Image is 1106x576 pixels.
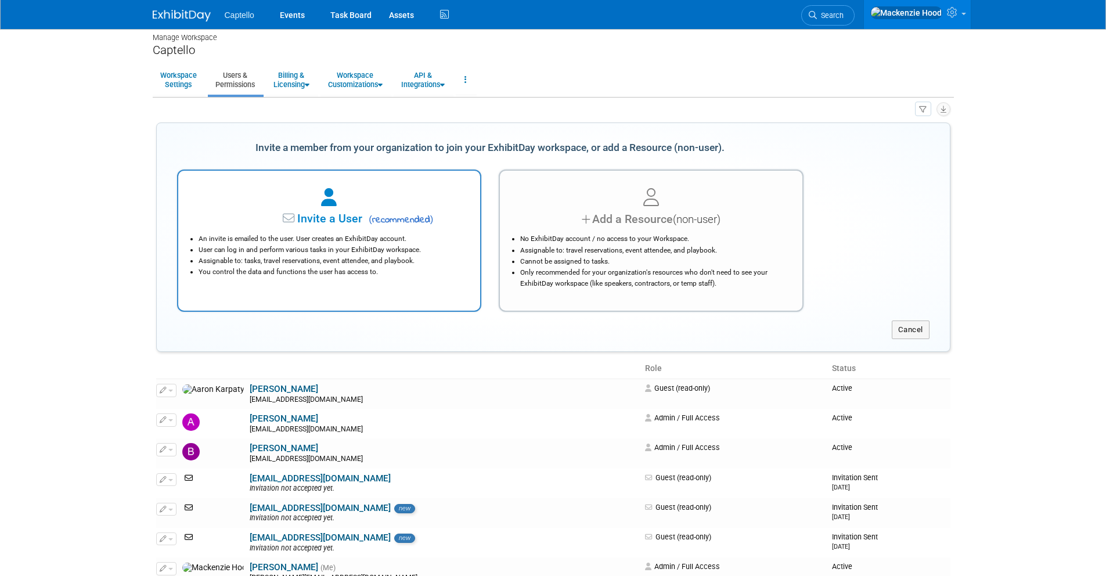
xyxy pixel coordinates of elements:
a: [EMAIL_ADDRESS][DOMAIN_NAME] [250,532,391,543]
img: Brad Froese [182,443,200,460]
span: new [394,504,415,513]
a: [PERSON_NAME] [250,443,318,453]
li: Assignable to: travel reservations, event attendee, and playbook. [520,245,788,256]
th: Status [827,359,950,379]
li: User can log in and perform various tasks in your ExhibitDay workspace. [199,244,466,255]
div: [EMAIL_ADDRESS][DOMAIN_NAME] [250,455,637,464]
span: ) [430,214,434,225]
img: Aurora Mangiacasale [182,413,200,431]
span: Invitation Sent [832,532,878,550]
a: WorkspaceCustomizations [320,66,390,94]
div: Add a Resource [514,211,788,228]
span: Guest (read-only) [645,532,711,541]
div: Invitation not accepted yet. [250,514,637,523]
a: [PERSON_NAME] [250,384,318,394]
div: Invitation not accepted yet. [250,484,637,494]
span: recommended [365,213,433,227]
img: Mackenzie Hood [182,563,244,573]
span: Admin / Full Access [645,443,720,452]
span: Invite a User [225,212,362,225]
div: Manage Workspace [153,22,954,43]
a: Billing &Licensing [266,66,317,94]
span: Captello [225,10,254,20]
th: Role [640,359,827,379]
a: [EMAIL_ADDRESS][DOMAIN_NAME] [250,473,391,484]
small: [DATE] [832,484,850,491]
img: Aaron Karpaty [182,384,244,395]
img: ExhibitDay [153,10,211,21]
a: [PERSON_NAME] [250,413,318,424]
span: ( [369,214,372,225]
span: (Me) [320,564,336,572]
span: Invitation Sent [832,473,878,491]
li: Only recommended for your organization's resources who don't need to see your ExhibitDay workspac... [520,267,788,289]
li: You control the data and functions the user has access to. [199,267,466,278]
a: Users &Permissions [208,66,262,94]
span: Guest (read-only) [645,384,710,393]
span: Active [832,384,852,393]
button: Cancel [892,321,930,339]
span: Guest (read-only) [645,503,711,512]
span: Active [832,562,852,571]
div: [EMAIL_ADDRESS][DOMAIN_NAME] [250,395,637,405]
a: API &Integrations [394,66,452,94]
small: [DATE] [832,543,850,550]
li: Assignable to: tasks, travel reservations, event attendee, and playbook. [199,255,466,267]
small: [DATE] [832,513,850,521]
div: Captello [153,43,954,57]
a: [EMAIL_ADDRESS][DOMAIN_NAME] [250,503,391,513]
span: Active [832,443,852,452]
div: Invitation not accepted yet. [250,544,637,553]
div: Invite a member from your organization to join your ExhibitDay workspace, or add a Resource (non-... [177,135,804,161]
span: Guest (read-only) [645,473,711,482]
span: new [394,534,415,543]
img: Mackenzie Hood [870,6,942,19]
span: Invitation Sent [832,503,878,521]
li: Cannot be assigned to tasks. [520,256,788,267]
li: No ExhibitDay account / no access to your Workspace. [520,233,788,244]
span: Admin / Full Access [645,413,720,422]
span: (non-user) [673,213,720,226]
div: [EMAIL_ADDRESS][DOMAIN_NAME] [250,425,637,434]
a: WorkspaceSettings [153,66,204,94]
span: Search [817,11,844,20]
span: Admin / Full Access [645,562,720,571]
span: Active [832,413,852,422]
a: Search [801,5,855,26]
li: An invite is emailed to the user. User creates an ExhibitDay account. [199,233,466,244]
a: [PERSON_NAME] [250,562,318,573]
